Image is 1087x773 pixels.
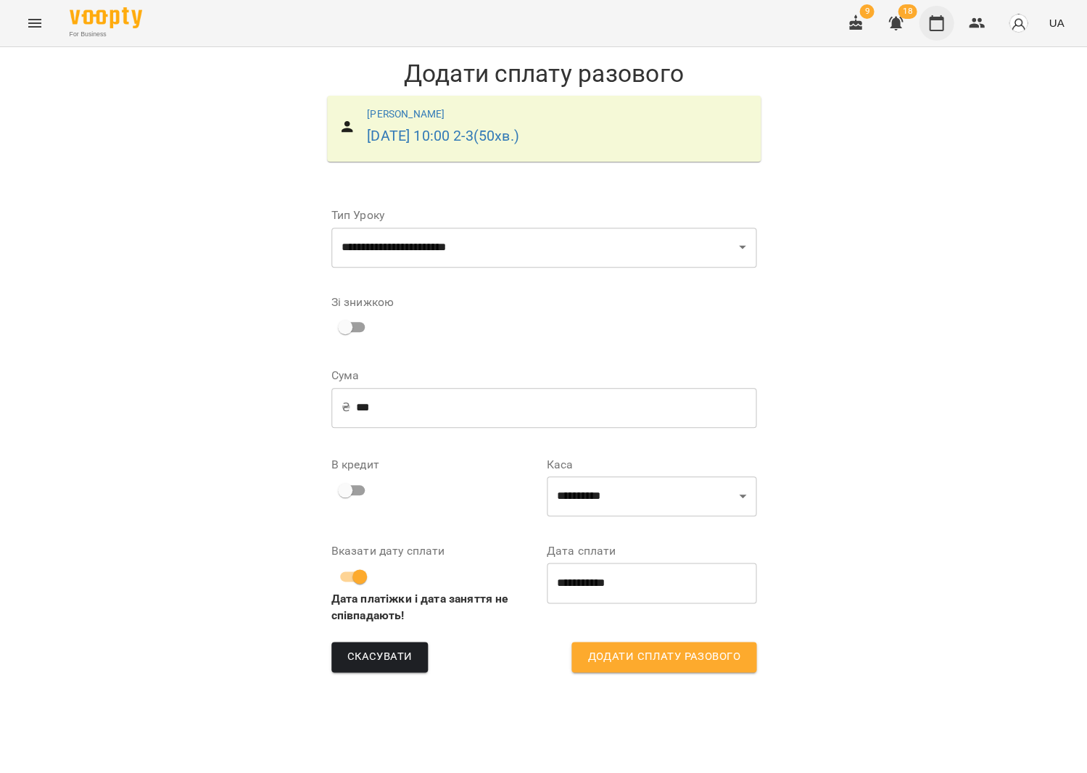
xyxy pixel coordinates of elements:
span: UA [1049,15,1064,30]
label: Каса [547,459,756,471]
button: Menu [17,6,52,41]
button: Додати сплату разового [571,642,756,672]
span: 18 [898,4,917,19]
a: [DATE] 10:00 2-3(50хв.) [367,128,518,144]
button: Скасувати [331,642,429,672]
span: Додати сплату разового [587,648,740,666]
h1: Додати сплату разового [320,59,768,88]
span: 9 [859,4,874,19]
label: В кредит [331,459,541,471]
label: Сума [331,370,756,381]
p: ₴ [342,399,350,416]
label: Тип Уроку [331,210,756,221]
img: Voopty Logo [70,7,142,28]
b: Дата платіжки і дата заняття не співпадають! [331,590,541,624]
span: For Business [70,30,142,39]
span: Скасувати [347,648,413,666]
button: UA [1043,9,1070,36]
label: Дата сплати [547,545,756,557]
label: Вказати дату сплати [331,545,541,557]
label: Зі знижкою [331,297,394,308]
img: avatar_s.png [1008,13,1028,33]
a: [PERSON_NAME] [367,108,445,120]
